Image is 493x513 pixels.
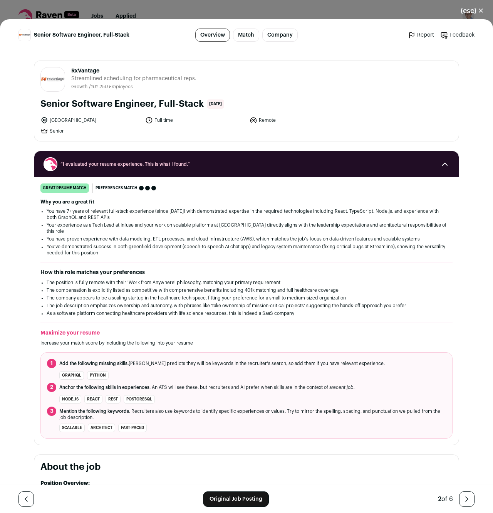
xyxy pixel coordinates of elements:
[40,340,453,346] p: Increase your match score by including the following into your resume
[59,408,446,420] span: . Recruiters also use keywords to identify specific experiences or values. Try to mirror the spel...
[47,236,446,242] li: You have proven experience with data modeling, ETL processes, and cloud infrastructure (AWS), whi...
[71,75,196,82] span: Streamlined scheduling for pharmaceutical reps.
[47,279,446,286] li: The position is fully remote with their 'Work from Anywhere' philosophy, matching your primary re...
[233,29,259,42] a: Match
[40,481,90,486] strong: Position Overview:
[106,395,121,404] li: REST
[84,395,102,404] li: React
[47,295,446,301] li: The company appears to be a scaling startup in the healthcare tech space, fitting your preference...
[40,183,89,193] div: great resume match
[19,34,30,36] img: 1f9958bde26d3e4cd89f6c5ac529b5acafdd0060d66cdd10a21d15c927b32369.jpg
[124,395,155,404] li: PostgreSQL
[60,161,433,167] span: “I evaluated your resume experience. This is what I found.”
[47,208,446,220] li: You have 7+ years of relevant full-stack experience (since [DATE]) with demonstrated expertise in...
[71,67,196,75] span: RxVantage
[438,496,441,502] span: 2
[96,184,138,192] span: Preferences match
[59,371,84,380] li: GraphQL
[47,244,446,256] li: You've demonstrated success in both greenfield development (speech-to-speech AI chat app) and leg...
[40,329,453,337] h2: Maximize your resume
[59,384,355,390] span: . An ATS will see these, but recruiters and AI prefer when skills are in the context of a
[34,31,129,39] span: Senior Software Engineer, Full-Stack
[47,383,56,392] span: 2
[195,29,230,42] a: Overview
[89,84,133,90] li: /
[47,310,446,316] li: As a software platform connecting healthcare providers with life science resources, this is indee...
[88,424,115,432] li: architect
[71,84,89,90] li: Growth
[59,361,129,366] span: Add the following missing skills.
[145,116,245,124] li: Full time
[59,409,129,414] span: Mention the following keywords
[40,269,453,276] h2: How this role matches your preferences
[451,2,493,19] button: Close modal
[59,424,85,432] li: scalable
[47,407,56,416] span: 3
[47,222,446,234] li: Your experience as a Tech Lead at Infuse and your work on scalable platforms at [GEOGRAPHIC_DATA]...
[332,385,355,390] i: recent job.
[207,99,224,109] span: [DATE]
[59,360,385,367] span: [PERSON_NAME] predicts they will be keywords in the recruiter's search, so add them if you have r...
[47,359,56,368] span: 1
[59,385,149,390] span: Anchor the following skills in experiences
[40,461,453,473] h2: About the job
[262,29,298,42] a: Company
[408,31,434,39] a: Report
[91,84,133,89] span: 101-250 Employees
[40,199,453,205] h2: Why you are a great fit
[40,127,141,135] li: Senior
[118,424,147,432] li: fast-paced
[41,77,65,81] img: 1f9958bde26d3e4cd89f6c5ac529b5acafdd0060d66cdd10a21d15c927b32369.jpg
[40,116,141,124] li: [GEOGRAPHIC_DATA]
[87,371,109,380] li: Python
[47,287,446,293] li: The compensation is explicitly listed as competitive with comprehensive benefits including 401k m...
[250,116,350,124] li: Remote
[47,303,446,309] li: The job description emphasizes ownership and autonomy, with phrases like 'take ownership of missi...
[438,494,453,504] div: of 6
[40,98,204,110] h1: Senior Software Engineer, Full-Stack
[440,31,475,39] a: Feedback
[59,395,81,404] li: Node.js
[203,491,269,507] a: Original Job Posting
